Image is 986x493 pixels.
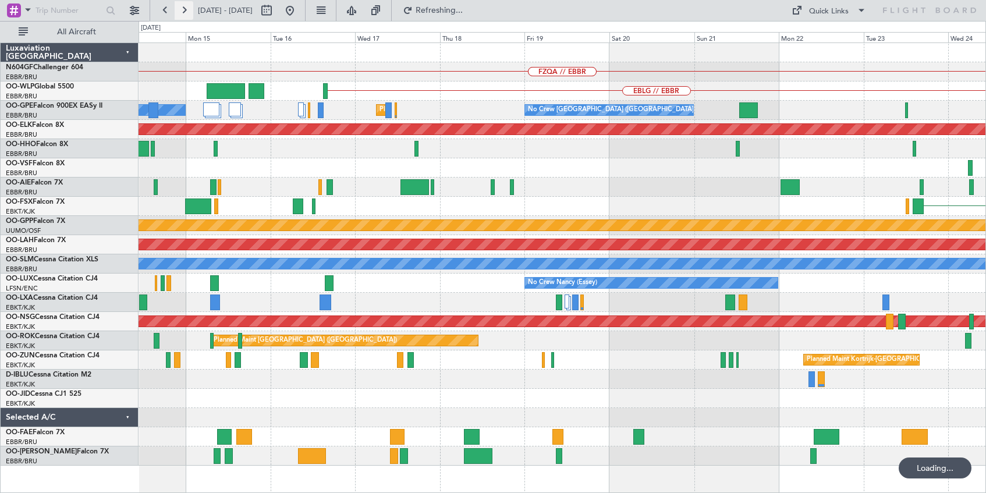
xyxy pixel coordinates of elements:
[6,83,74,90] a: OO-WLPGlobal 5500
[6,64,33,71] span: N604GF
[6,438,37,446] a: EBBR/BRU
[528,274,597,292] div: No Crew Nancy (Essey)
[899,457,971,478] div: Loading...
[6,188,37,197] a: EBBR/BRU
[779,32,864,42] div: Mon 22
[6,399,35,408] a: EBKT/KJK
[6,64,83,71] a: N604GFChallenger 604
[6,361,35,370] a: EBKT/KJK
[6,371,91,378] a: D-IBLUCessna Citation M2
[6,198,65,205] a: OO-FSXFalcon 7X
[398,1,467,20] button: Refreshing...
[6,122,64,129] a: OO-ELKFalcon 8X
[6,314,100,321] a: OO-NSGCessna Citation CJ4
[6,342,35,350] a: EBKT/KJK
[6,160,33,167] span: OO-VSF
[6,295,98,302] a: OO-LXACessna Citation CJ4
[6,265,37,274] a: EBBR/BRU
[6,314,35,321] span: OO-NSG
[6,179,63,186] a: OO-AIEFalcon 7X
[6,380,35,389] a: EBKT/KJK
[6,303,35,312] a: EBKT/KJK
[214,332,397,349] div: Planned Maint [GEOGRAPHIC_DATA] ([GEOGRAPHIC_DATA])
[101,32,186,42] div: Sun 14
[6,448,77,455] span: OO-[PERSON_NAME]
[6,130,37,139] a: EBBR/BRU
[6,73,37,81] a: EBBR/BRU
[6,83,34,90] span: OO-WLP
[864,32,949,42] div: Tue 23
[6,429,33,436] span: OO-FAE
[809,6,849,17] div: Quick Links
[141,23,161,33] div: [DATE]
[6,198,33,205] span: OO-FSX
[6,160,65,167] a: OO-VSFFalcon 8X
[6,141,36,148] span: OO-HHO
[6,391,30,398] span: OO-JID
[6,333,100,340] a: OO-ROKCessna Citation CJ4
[6,179,31,186] span: OO-AIE
[30,28,123,36] span: All Aircraft
[6,256,98,263] a: OO-SLMCessna Citation XLS
[198,5,253,16] span: [DATE] - [DATE]
[6,246,37,254] a: EBBR/BRU
[6,111,37,120] a: EBBR/BRU
[6,102,102,109] a: OO-GPEFalcon 900EX EASy II
[6,207,35,216] a: EBKT/KJK
[786,1,872,20] button: Quick Links
[609,32,694,42] div: Sat 20
[415,6,464,15] span: Refreshing...
[6,141,68,148] a: OO-HHOFalcon 8X
[440,32,525,42] div: Thu 18
[6,371,29,378] span: D-IBLU
[528,101,723,119] div: No Crew [GEOGRAPHIC_DATA] ([GEOGRAPHIC_DATA] National)
[355,32,440,42] div: Wed 17
[6,448,109,455] a: OO-[PERSON_NAME]Falcon 7X
[6,352,100,359] a: OO-ZUNCessna Citation CJ4
[6,226,41,235] a: UUMO/OSF
[6,92,37,101] a: EBBR/BRU
[186,32,271,42] div: Mon 15
[6,457,37,466] a: EBBR/BRU
[36,2,102,19] input: Trip Number
[694,32,779,42] div: Sun 21
[6,169,37,178] a: EBBR/BRU
[6,122,32,129] span: OO-ELK
[524,32,609,42] div: Fri 19
[379,101,590,119] div: Planned Maint [GEOGRAPHIC_DATA] ([GEOGRAPHIC_DATA] National)
[6,352,35,359] span: OO-ZUN
[807,351,942,368] div: Planned Maint Kortrijk-[GEOGRAPHIC_DATA]
[6,295,33,302] span: OO-LXA
[6,237,66,244] a: OO-LAHFalcon 7X
[6,218,33,225] span: OO-GPP
[6,102,33,109] span: OO-GPE
[271,32,356,42] div: Tue 16
[6,218,65,225] a: OO-GPPFalcon 7X
[6,256,34,263] span: OO-SLM
[6,275,98,282] a: OO-LUXCessna Citation CJ4
[13,23,126,41] button: All Aircraft
[6,275,33,282] span: OO-LUX
[6,391,81,398] a: OO-JIDCessna CJ1 525
[6,333,35,340] span: OO-ROK
[6,237,34,244] span: OO-LAH
[6,150,37,158] a: EBBR/BRU
[6,322,35,331] a: EBKT/KJK
[6,284,38,293] a: LFSN/ENC
[6,429,65,436] a: OO-FAEFalcon 7X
